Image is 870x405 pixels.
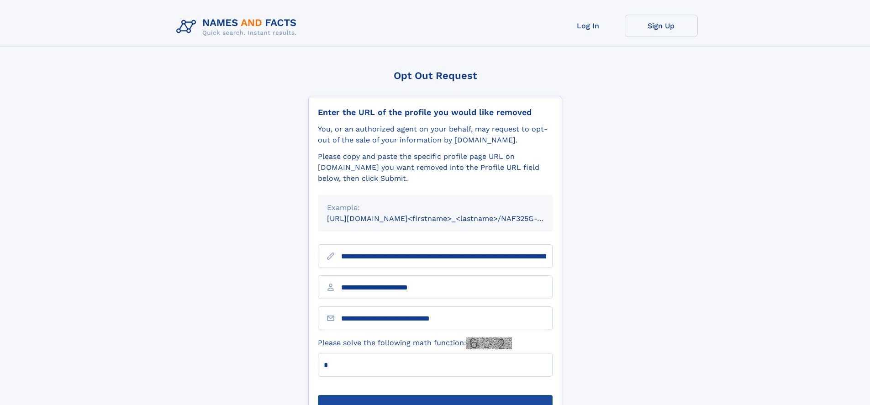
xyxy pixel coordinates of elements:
div: You, or an authorized agent on your behalf, may request to opt-out of the sale of your informatio... [318,124,553,146]
a: Log In [552,15,625,37]
a: Sign Up [625,15,698,37]
img: Logo Names and Facts [173,15,304,39]
small: [URL][DOMAIN_NAME]<firstname>_<lastname>/NAF325G-xxxxxxxx [327,214,570,223]
div: Enter the URL of the profile you would like removed [318,107,553,117]
label: Please solve the following math function: [318,337,512,349]
div: Please copy and paste the specific profile page URL on [DOMAIN_NAME] you want removed into the Pr... [318,151,553,184]
div: Example: [327,202,543,213]
div: Opt Out Request [308,70,562,81]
